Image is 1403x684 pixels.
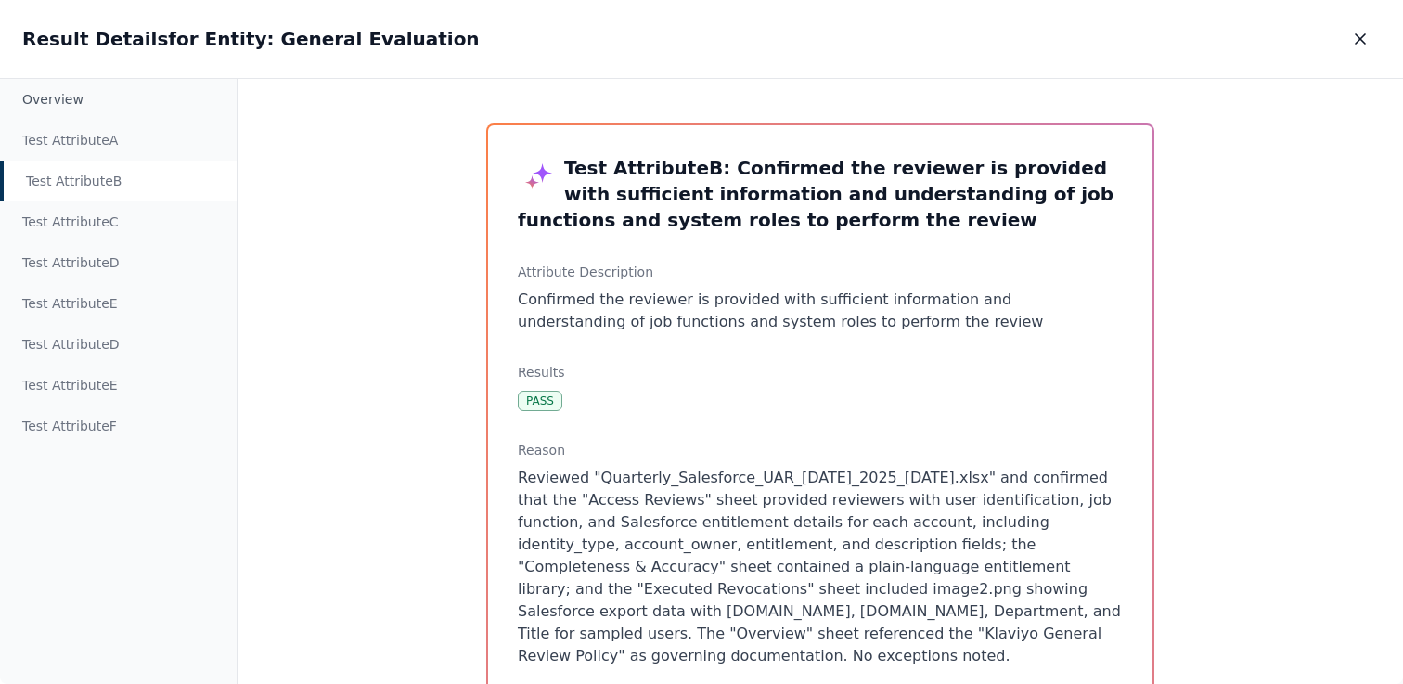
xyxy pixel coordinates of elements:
h3: Results [518,363,1123,381]
p: Reviewed "Quarterly_Salesforce_UAR_[DATE]_2025_[DATE].xlsx" and confirmed that the "Access Review... [518,467,1123,667]
h3: Reason [518,441,1123,459]
div: Pass [518,391,562,411]
h2: Result Details for Entity: General Evaluation [22,26,480,52]
p: Confirmed the reviewer is provided with sufficient information and understanding of job functions... [518,289,1123,333]
h3: Attribute Description [518,263,1123,281]
h3: Test Attribute B : Confirmed the reviewer is provided with sufficient information and understandi... [518,155,1123,233]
